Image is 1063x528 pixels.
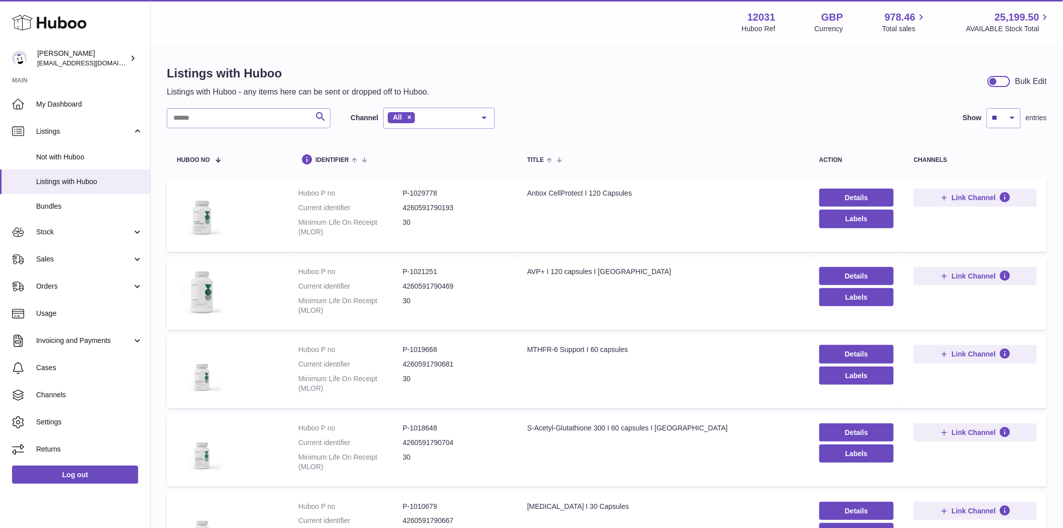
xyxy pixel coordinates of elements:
[298,502,403,511] dt: Huboo P no
[403,360,507,369] dd: 4260591790681
[177,267,227,317] img: AVP+ I 120 capsules I US
[914,502,1037,520] button: Link Channel
[1026,113,1047,123] span: entries
[527,502,799,511] div: [MEDICAL_DATA] I 30 Capsules
[36,177,143,187] span: Listings with Huboo
[527,189,799,198] div: Antiox CellProtect I 120 Capsules
[36,127,132,136] span: Listings
[298,218,403,237] dt: Minimum Life On Receipt (MLOR)
[952,272,996,281] span: Link Channel
[742,24,776,34] div: Huboo Ref
[37,59,148,67] span: [EMAIL_ADDRESS][DOMAIN_NAME]
[819,288,894,306] button: Labels
[995,11,1039,24] span: 25,199.50
[914,345,1037,363] button: Link Channel
[403,218,507,237] dd: 30
[298,360,403,369] dt: Current identifier
[403,453,507,472] dd: 30
[819,267,894,285] a: Details
[882,11,927,34] a: 978.46 Total sales
[167,65,430,81] h1: Listings with Huboo
[819,189,894,207] a: Details
[885,11,915,24] span: 978.46
[952,193,996,202] span: Link Channel
[36,417,143,427] span: Settings
[966,11,1051,34] a: 25,199.50 AVAILABLE Stock Total
[36,254,132,264] span: Sales
[882,24,927,34] span: Total sales
[952,428,996,437] span: Link Channel
[914,189,1037,207] button: Link Channel
[36,336,132,345] span: Invoicing and Payments
[914,423,1037,442] button: Link Channel
[177,423,227,474] img: S-Acetyl-Glutathione 300 I 60 capsules I US
[298,516,403,525] dt: Current identifier
[298,296,403,315] dt: Minimum Life On Receipt (MLOR)
[819,445,894,463] button: Labels
[36,390,143,400] span: Channels
[1015,76,1047,87] div: Bulk Edit
[177,157,210,163] span: Huboo no
[403,296,507,315] dd: 30
[167,86,430,98] p: Listings with Huboo - any items here can be sent or dropped off to Huboo.
[36,152,143,162] span: Not with Huboo
[819,210,894,228] button: Labels
[403,189,507,198] dd: P-1029778
[36,445,143,454] span: Returns
[298,423,403,433] dt: Huboo P no
[403,345,507,355] dd: P-1019668
[819,423,894,442] a: Details
[393,113,402,121] span: All
[815,24,843,34] div: Currency
[914,267,1037,285] button: Link Channel
[819,157,894,163] div: action
[819,345,894,363] a: Details
[527,267,799,277] div: AVP+ I 120 capsules I [GEOGRAPHIC_DATA]
[36,227,132,237] span: Stock
[36,202,143,211] span: Bundles
[37,49,128,68] div: [PERSON_NAME]
[819,367,894,385] button: Labels
[12,466,138,484] a: Log out
[403,423,507,433] dd: P-1018648
[952,506,996,515] span: Link Channel
[403,203,507,213] dd: 4260591790193
[403,282,507,291] dd: 4260591790469
[963,113,982,123] label: Show
[527,157,544,163] span: title
[403,438,507,448] dd: 4260591790704
[966,24,1051,34] span: AVAILABLE Stock Total
[403,516,507,525] dd: 4260591790667
[298,453,403,472] dt: Minimum Life On Receipt (MLOR)
[403,374,507,393] dd: 30
[403,502,507,511] dd: P-1010679
[527,423,799,433] div: S-Acetyl-Glutathione 300 I 60 capsules I [GEOGRAPHIC_DATA]
[351,113,378,123] label: Channel
[298,282,403,291] dt: Current identifier
[298,438,403,448] dt: Current identifier
[819,502,894,520] a: Details
[527,345,799,355] div: MTHFR-6 Support I 60 capsules
[36,100,143,109] span: My Dashboard
[177,189,227,239] img: Antiox CellProtect I 120 Capsules
[821,11,843,24] strong: GBP
[12,51,27,66] img: internalAdmin-12031@internal.huboo.com
[298,345,403,355] dt: Huboo P no
[177,345,227,395] img: MTHFR-6 Support I 60 capsules
[315,157,349,163] span: identifier
[298,374,403,393] dt: Minimum Life On Receipt (MLOR)
[298,203,403,213] dt: Current identifier
[36,363,143,373] span: Cases
[748,11,776,24] strong: 12031
[298,267,403,277] dt: Huboo P no
[298,189,403,198] dt: Huboo P no
[36,309,143,318] span: Usage
[914,157,1037,163] div: channels
[36,282,132,291] span: Orders
[952,349,996,359] span: Link Channel
[403,267,507,277] dd: P-1021251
